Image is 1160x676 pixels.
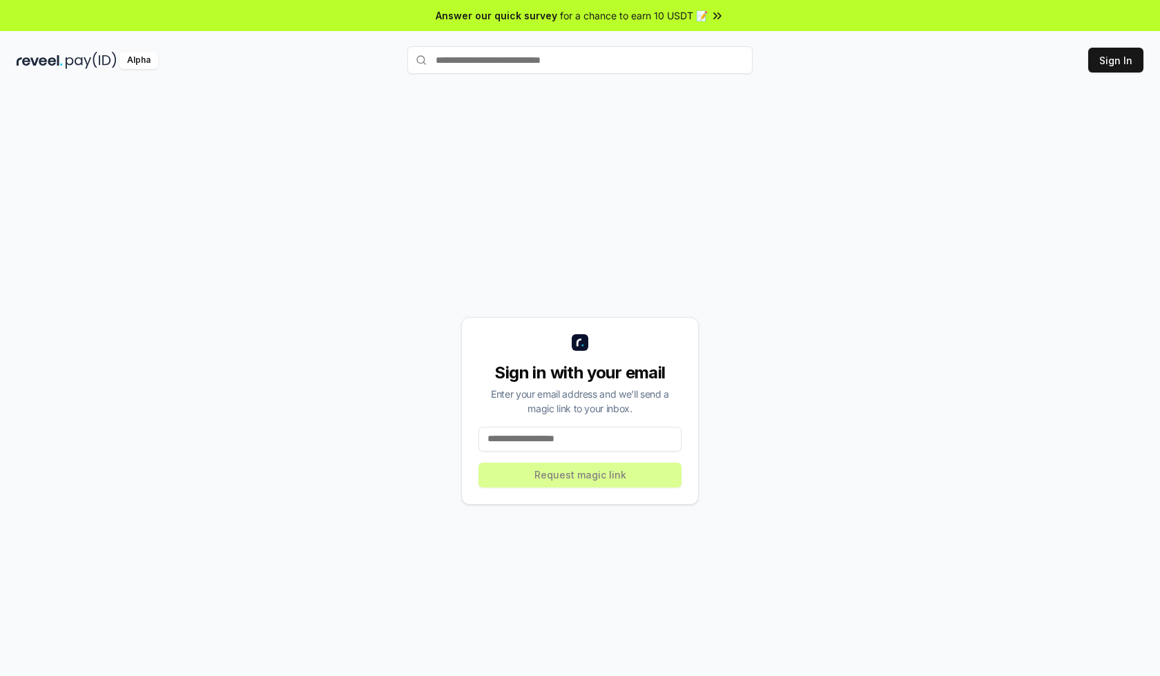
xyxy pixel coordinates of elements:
[1088,48,1143,73] button: Sign In
[560,8,708,23] span: for a chance to earn 10 USDT 📝
[572,334,588,351] img: logo_small
[119,52,158,69] div: Alpha
[478,362,681,384] div: Sign in with your email
[436,8,557,23] span: Answer our quick survey
[66,52,117,69] img: pay_id
[478,387,681,416] div: Enter your email address and we’ll send a magic link to your inbox.
[17,52,63,69] img: reveel_dark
